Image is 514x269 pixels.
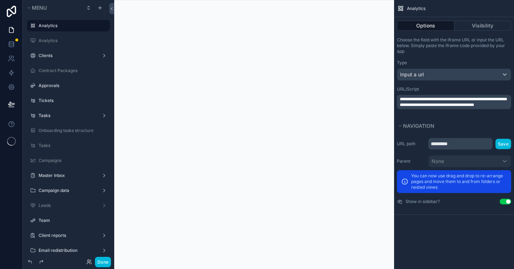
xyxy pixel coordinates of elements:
p: You can now use drag and drop to re-arrange pages and move them to and from folders or nested views [411,173,507,190]
label: URL path [397,141,425,147]
label: Tasks [39,143,106,148]
button: Save [495,139,511,149]
label: Tasks [39,113,96,118]
label: Analytics [39,38,106,44]
span: Navigation [403,123,434,129]
label: Client reports [39,233,96,238]
label: Clients [39,53,96,59]
label: Master Inbox [39,173,96,178]
p: Choose the field with the iframe URL or input the URL below. Simply paste the iframe code provide... [397,37,511,54]
label: Type [397,60,407,66]
button: Navigation [397,121,507,131]
button: Done [95,257,111,267]
label: Contract Packages [39,68,106,73]
label: Leads [39,203,96,208]
label: Team [39,218,106,223]
button: None [428,155,511,167]
label: Campaign data [39,188,96,193]
button: Visibility [454,21,512,31]
button: Input a url [397,68,511,81]
button: Options [397,21,454,31]
div: scrollable content [397,95,511,109]
button: Menu [26,3,81,13]
label: Show in sidebar? [405,199,440,204]
label: Parent [397,158,425,164]
label: Tickets [39,98,106,103]
span: Input a url [400,71,424,78]
span: None [432,158,444,165]
label: Analytics [39,23,106,29]
label: Campaigns [39,158,106,163]
span: Menu [32,5,47,11]
label: Email redistribution [39,248,96,253]
label: Approvals [39,83,106,88]
label: Onboarding tasks structure [39,128,106,133]
label: URL/Script [397,86,419,92]
span: Analytics [407,6,425,11]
